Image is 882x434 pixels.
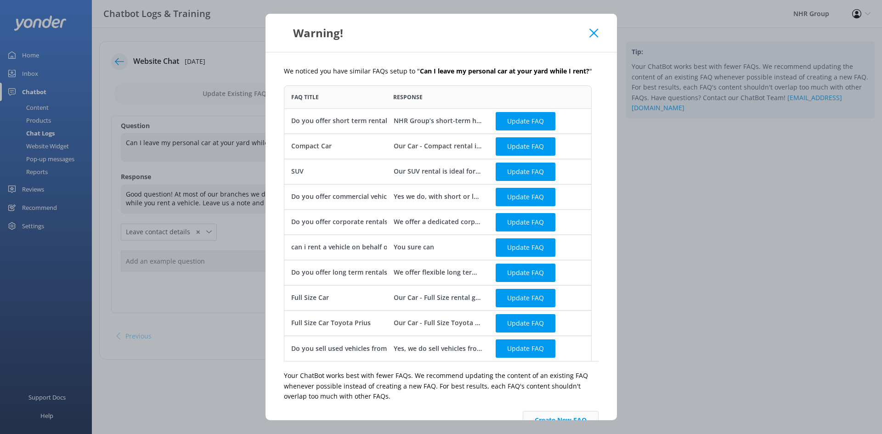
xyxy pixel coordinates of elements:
[393,242,434,253] div: You sure can
[284,108,592,134] div: row
[284,310,592,336] div: row
[291,217,388,227] div: Do you offer corporate rentals
[291,192,396,202] div: Do you offer commercial vehicles
[284,184,592,209] div: row
[420,67,589,75] b: Can I leave my personal car at your yard while I rent?
[496,289,555,307] button: Update FAQ
[291,93,319,101] span: FAQ Title
[393,167,482,177] div: Our SUV rental is ideal for road trips and adventures, offering the perfect mix of space, comfort...
[284,159,592,184] div: row
[393,293,482,303] div: Our Car - Full Size rental gives you extra space and comfort, perfect for longer drives or travel...
[284,108,592,361] div: grid
[284,66,599,76] p: We noticed you have similar FAQs setup to " "
[284,235,592,260] div: row
[496,238,555,257] button: Update FAQ
[496,213,555,231] button: Update FAQ
[393,116,482,126] div: NHR Group’s short-term hire has you covered. Cargo vans through to 64m³ box or 16 pallet curtains...
[393,318,482,328] div: Our Car - Full Size Toyota Prius rental offers advanced hybrid efficiency with full-size comfort....
[523,411,599,429] button: Create New FAQ
[589,28,598,38] button: Close
[291,167,304,177] div: SUV
[291,268,387,278] div: Do you offer long term rentals
[284,336,592,361] div: row
[393,93,423,101] span: Response
[496,112,555,130] button: Update FAQ
[284,209,592,235] div: row
[393,344,482,354] div: Yes, we do sell vehicles from our fleet! You can check out what's available right now on our Trad...
[284,285,592,310] div: row
[496,137,555,156] button: Update FAQ
[291,293,329,303] div: Full Size Car
[291,344,422,354] div: Do you sell used vehicles from your fleet?
[284,371,599,401] p: Your ChatBot works best with fewer FAQs. We recommend updating the content of an existing FAQ whe...
[291,318,371,328] div: Full Size Car Toyota Prius
[284,134,592,159] div: row
[291,116,390,126] div: Do you offer short term rentals
[393,141,482,152] div: Our Car - Compact rental is ideal if you're after a fuel-efficient, easy-to-drive vehicle with mo...
[291,242,438,253] div: can i rent a vehicle on behalf of someone else?
[496,314,555,333] button: Update FAQ
[496,163,555,181] button: Update FAQ
[393,268,482,278] div: We offer flexible long term rental packages from 3 to 24 months, tailored to your needs. All serv...
[284,260,592,285] div: row
[393,192,482,202] div: Yes we do, with short or long-term rates for those bigger jobs. Do you know what kind of commerci...
[284,25,590,40] div: Warning!
[496,188,555,206] button: Update FAQ
[496,264,555,282] button: Update FAQ
[496,339,555,358] button: Update FAQ
[393,217,482,227] div: We offer a dedicated corporate rentals package tailored for businesses managing larger fleets. It...
[291,141,332,152] div: Compact Car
